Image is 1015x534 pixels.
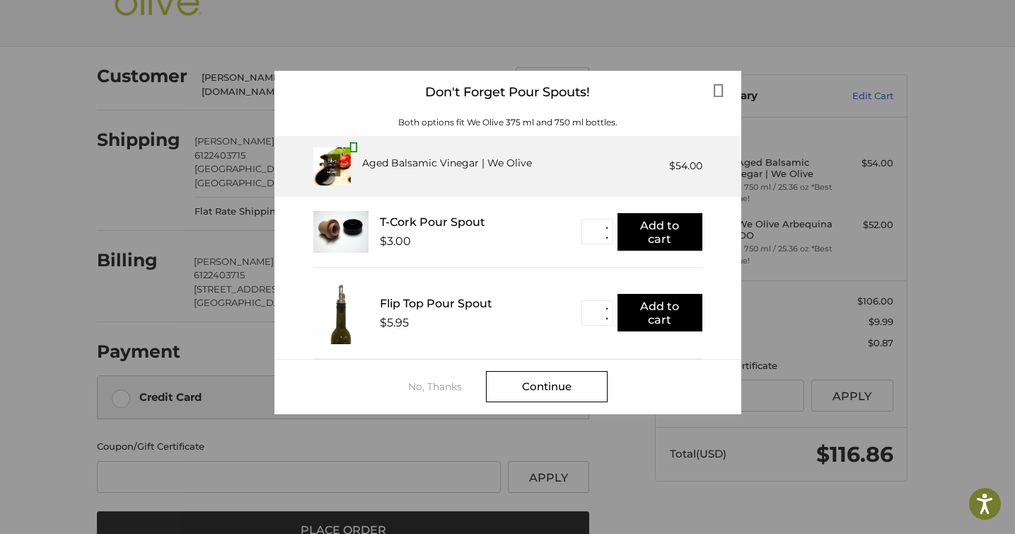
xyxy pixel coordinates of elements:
[617,213,702,251] button: Add to cart
[486,371,608,402] div: Continue
[380,316,409,329] div: $5.95
[274,71,741,114] div: Don't Forget Pour Spouts!
[602,314,613,324] button: ▼
[362,156,532,171] div: Aged Balsamic Vinegar | We Olive
[313,282,369,344] img: FTPS_bottle__43406.1705089544.233.225.jpg
[380,215,581,229] div: T-Cork Pour Spout
[617,294,702,331] button: Add to cart
[669,159,702,174] div: $54.00
[408,381,486,392] div: No, Thanks
[602,303,613,314] button: ▲
[380,297,581,310] div: Flip Top Pour Spout
[602,222,613,232] button: ▲
[380,234,411,248] div: $3.00
[313,211,369,253] img: T_Cork__22625.1711686153.233.225.jpg
[163,18,180,35] button: Open LiveChat chat widget
[274,116,741,129] div: Both options fit We Olive 375 ml and 750 ml bottles.
[602,232,613,243] button: ▼
[20,21,160,33] p: We're away right now. Please check back later!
